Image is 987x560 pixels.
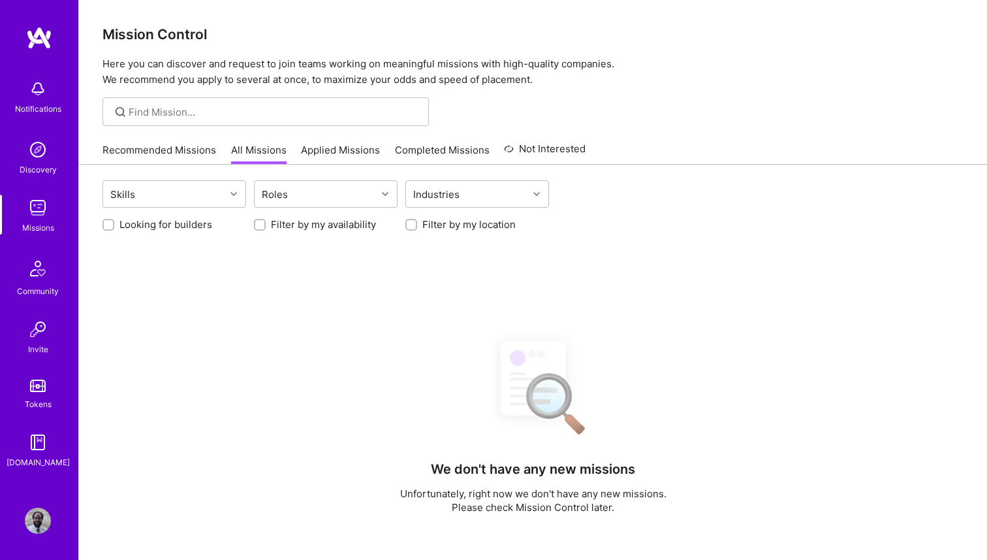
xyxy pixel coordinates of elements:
label: Filter by my location [422,218,516,231]
p: Unfortunately, right now we don't have any new missions. [400,487,666,501]
img: teamwork [25,195,51,221]
div: Roles [258,185,291,204]
img: No Results [478,329,589,444]
div: [DOMAIN_NAME] [7,455,70,469]
i: icon Chevron [230,191,237,197]
a: Recommended Missions [102,143,216,165]
div: Industries [410,185,463,204]
div: Tokens [25,397,52,411]
label: Filter by my availability [271,218,376,231]
img: tokens [30,380,46,392]
a: User Avatar [22,508,54,534]
a: Completed Missions [395,143,490,165]
label: Looking for builders [119,218,212,231]
i: icon Chevron [533,191,540,197]
img: guide book [25,429,51,455]
h3: Mission Control [102,26,963,42]
div: Invite [28,342,48,356]
img: Community [22,253,54,284]
p: Please check Mission Control later. [400,501,666,514]
a: Applied Missions [301,143,380,165]
img: discovery [25,137,51,163]
div: Discovery [20,163,57,176]
a: Not Interested [504,141,586,165]
div: Missions [22,221,54,235]
img: User Avatar [25,508,51,534]
div: Community [17,284,59,298]
p: Here you can discover and request to join teams working on meaningful missions with high-quality ... [102,56,963,88]
img: Invite [25,316,51,342]
h4: We don't have any new missions [431,461,635,477]
img: bell [25,76,51,102]
i: icon Chevron [382,191,388,197]
a: All Missions [231,143,287,165]
div: Notifications [15,102,61,116]
i: icon SearchGrey [113,105,128,120]
div: Skills [107,185,138,204]
img: logo [26,26,52,50]
input: Find Mission... [129,105,419,119]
